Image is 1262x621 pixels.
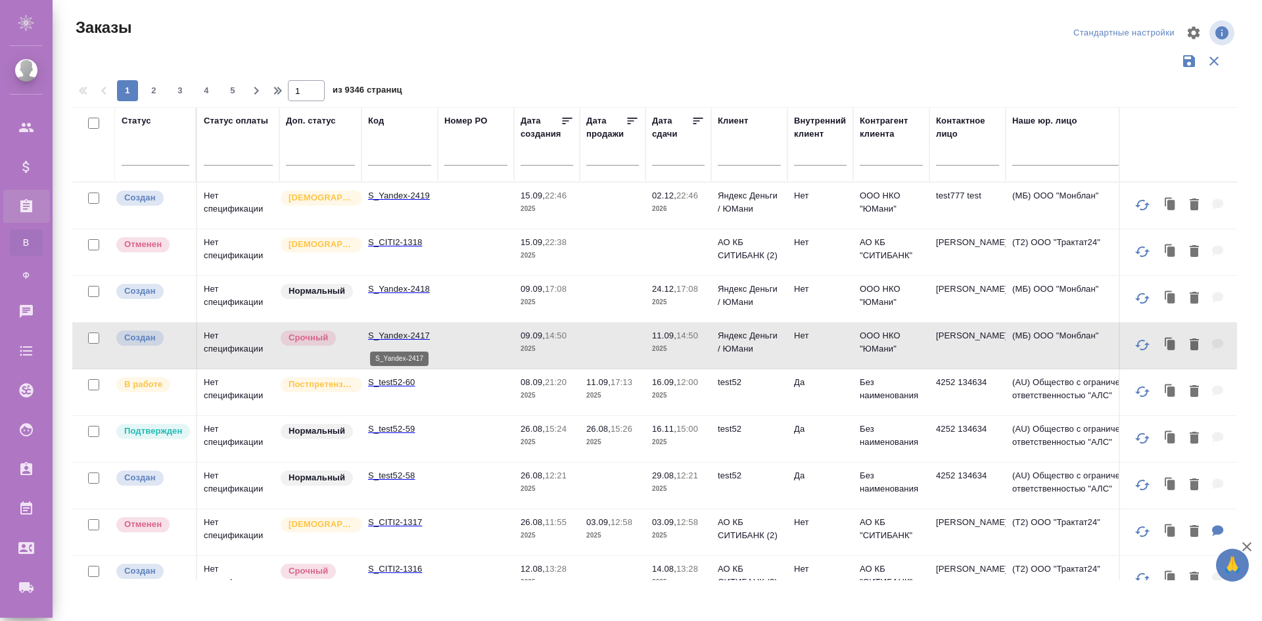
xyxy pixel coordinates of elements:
[222,84,243,97] span: 5
[115,423,189,440] div: Выставляет КМ после уточнения всех необходимых деталей и получения согласия клиента на запуск. С ...
[1006,416,1163,462] td: (AU) Общество с ограниченной ответственностью "АЛС"
[676,517,698,527] p: 12:58
[197,556,279,602] td: Нет спецификации
[368,283,431,296] p: S_Yandex-2418
[1127,236,1158,267] button: Обновить
[1183,425,1205,452] button: Удалить
[1006,509,1163,555] td: (Т2) ООО "Трактат24"
[521,471,545,480] p: 26.08,
[521,482,573,495] p: 2025
[652,191,676,200] p: 02.12,
[521,436,573,449] p: 2025
[289,518,354,531] p: [DEMOGRAPHIC_DATA]
[115,563,189,580] div: Выставляется автоматически при создании заказа
[652,202,705,216] p: 2026
[196,80,217,101] button: 4
[1127,283,1158,314] button: Обновить
[521,331,545,340] p: 09.09,
[1070,23,1178,43] div: split button
[197,463,279,509] td: Нет спецификации
[368,236,431,249] p: S_CITI2-1318
[676,424,698,434] p: 15:00
[1183,332,1205,359] button: Удалить
[718,563,781,589] p: АО КБ СИТИБАНК (2)
[197,183,279,229] td: Нет спецификации
[1183,285,1205,312] button: Удалить
[794,189,847,202] p: Нет
[521,377,545,387] p: 08.09,
[143,84,164,97] span: 2
[676,191,698,200] p: 22:46
[10,229,43,256] a: В
[586,377,611,387] p: 11.09,
[718,469,781,482] p: test52
[289,378,354,391] p: Постпретензионный
[124,425,182,438] p: Подтвержден
[586,517,611,527] p: 03.09,
[652,331,676,340] p: 11.09,
[718,376,781,389] p: test52
[794,376,847,389] p: Да
[115,516,189,534] div: Выставляет КМ после отмены со стороны клиента. Если уже после запуска – КМ пишет ПМу про отмену, ...
[1183,239,1205,265] button: Удалить
[521,249,573,262] p: 2025
[1158,285,1183,312] button: Клонировать
[286,114,336,127] div: Доп. статус
[936,114,999,141] div: Контактное лицо
[279,189,355,207] div: Выставляется автоматически для первых 3 заказов нового контактного лица. Особое внимание
[1216,549,1249,582] button: 🙏
[1183,379,1205,405] button: Удалить
[170,80,191,101] button: 3
[279,329,355,347] div: Выставляется автоматически, если на указанный объем услуг необходимо больше времени в стандартном...
[1127,376,1158,407] button: Обновить
[279,516,355,534] div: Выставляется автоматически для первых 3 заказов нового контактного лица. Особое внимание
[545,564,567,574] p: 13:28
[652,517,676,527] p: 03.09,
[1127,516,1158,547] button: Обновить
[521,191,545,200] p: 15.09,
[929,323,1006,369] td: [PERSON_NAME]
[279,236,355,254] div: Выставляется автоматически для первых 3 заказов нового контактного лица. Особое внимание
[1006,463,1163,509] td: (AU) Общество с ограниченной ответственностью "АЛС"
[652,114,691,141] div: Дата сдачи
[1158,565,1183,592] button: Клонировать
[652,377,676,387] p: 16.09,
[521,576,573,589] p: 2025
[368,376,431,389] p: S_test52-60
[860,114,923,141] div: Контрагент клиента
[545,191,567,200] p: 22:46
[586,114,626,141] div: Дата продажи
[1202,49,1227,74] button: Сбросить фильтры
[718,283,781,309] p: Яндекс Деньги / ЮМани
[586,529,639,542] p: 2025
[652,424,676,434] p: 16.11,
[611,424,632,434] p: 15:26
[368,189,431,202] p: S_Yandex-2419
[1158,192,1183,219] button: Клонировать
[289,564,328,578] p: Срочный
[929,556,1006,602] td: [PERSON_NAME]
[115,329,189,347] div: Выставляется автоматически при создании заказа
[289,285,345,298] p: Нормальный
[929,509,1006,555] td: [PERSON_NAME]
[1006,556,1163,602] td: (Т2) ООО "Трактат24"
[124,518,162,531] p: Отменен
[16,269,36,282] span: Ф
[652,296,705,309] p: 2025
[860,469,923,495] p: Без наименования
[545,517,567,527] p: 11:55
[860,236,923,262] p: АО КБ "СИТИБАНК"
[122,114,151,127] div: Статус
[1158,239,1183,265] button: Клонировать
[718,236,781,262] p: АО КБ СИТИБАНК (2)
[1158,518,1183,545] button: Клонировать
[197,323,279,369] td: Нет спецификации
[289,331,328,344] p: Срочный
[1006,183,1163,229] td: (МБ) ООО "Монблан"
[1127,329,1158,361] button: Обновить
[794,423,847,436] p: Да
[545,237,567,247] p: 22:38
[124,378,162,391] p: В работе
[860,283,923,309] p: ООО НКО "ЮМани"
[1183,565,1205,592] button: Удалить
